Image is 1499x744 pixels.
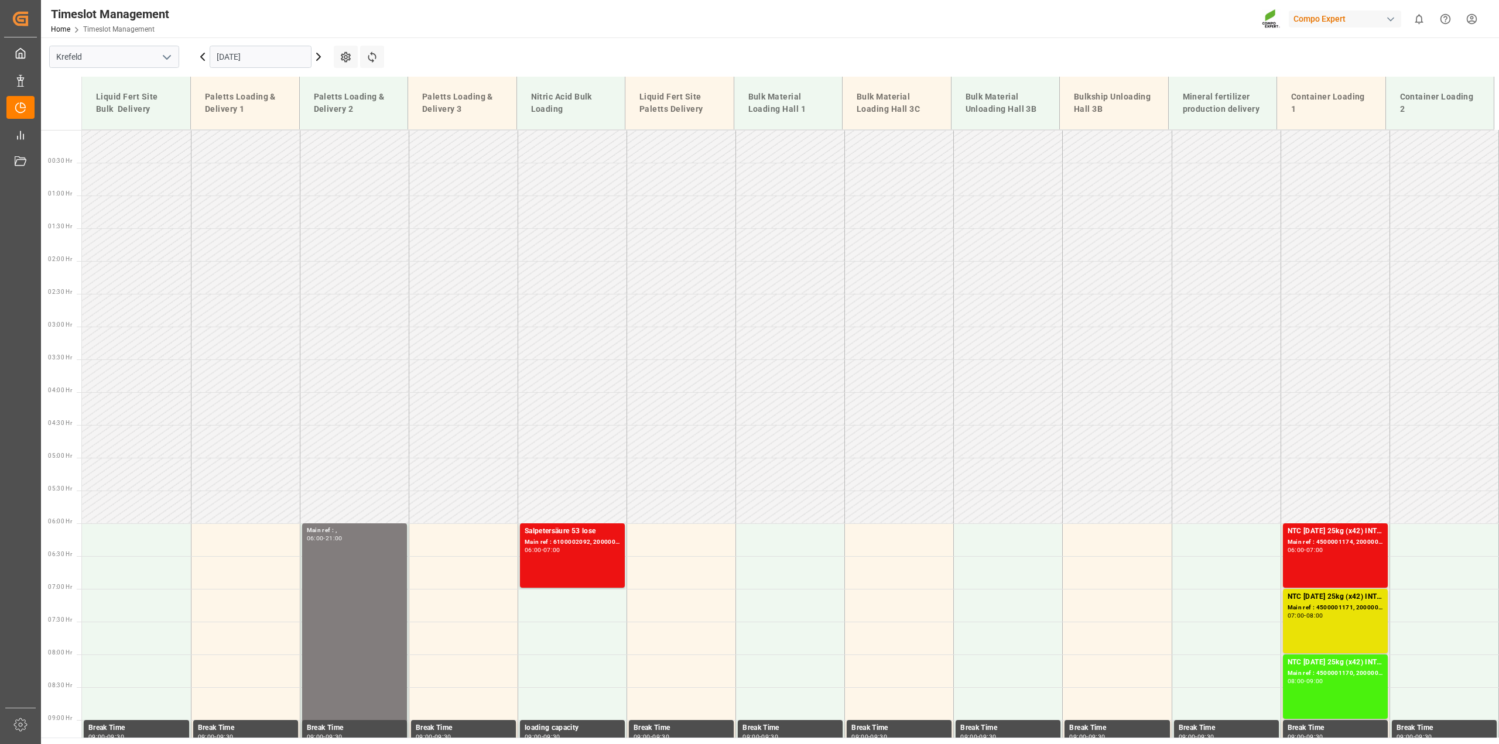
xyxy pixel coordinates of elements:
[1306,734,1323,739] div: 09:30
[48,715,72,721] span: 09:00 Hr
[307,734,324,739] div: 09:00
[960,734,977,739] div: 09:00
[542,547,543,553] div: -
[1289,11,1401,28] div: Compo Expert
[977,734,979,739] div: -
[1089,734,1106,739] div: 09:30
[742,722,838,734] div: Break Time
[542,734,543,739] div: -
[979,734,996,739] div: 09:30
[416,722,511,734] div: Break Time
[1069,722,1165,734] div: Break Time
[1304,613,1306,618] div: -
[1178,86,1268,120] div: Mineral fertilizer production delivery
[1288,734,1305,739] div: 09:00
[1179,722,1274,734] div: Break Time
[744,86,833,120] div: Bulk Material Loading Hall 1
[1288,657,1383,668] div: NTC [DATE] 25kg (x42) INT MTO
[1397,734,1414,739] div: 09:00
[1432,6,1459,32] button: Help Center
[48,551,72,557] span: 06:30 Hr
[1395,86,1485,120] div: Container Loading 2
[1415,734,1432,739] div: 09:30
[48,682,72,688] span: 08:30 Hr
[1288,547,1305,553] div: 06:00
[1288,722,1383,734] div: Break Time
[326,734,343,739] div: 09:30
[1288,603,1383,613] div: Main ref : 4500001171, 2000001248
[48,649,72,656] span: 08:00 Hr
[1195,734,1197,739] div: -
[1289,8,1406,30] button: Compo Expert
[1288,526,1383,537] div: NTC [DATE] 25kg (x42) INT MTO
[434,734,451,739] div: 09:30
[51,5,169,23] div: Timeslot Management
[48,485,72,492] span: 05:30 Hr
[214,734,216,739] div: -
[1304,547,1306,553] div: -
[48,354,72,361] span: 03:30 Hr
[1288,678,1305,684] div: 08:00
[1306,613,1323,618] div: 08:00
[307,536,324,541] div: 06:00
[105,734,107,739] div: -
[198,734,215,739] div: 09:00
[48,452,72,459] span: 05:00 Hr
[1197,734,1214,739] div: 09:30
[48,420,72,426] span: 04:30 Hr
[1406,6,1432,32] button: show 0 new notifications
[1288,537,1383,547] div: Main ref : 4500001174, 2000001248
[1304,678,1306,684] div: -
[1414,734,1415,739] div: -
[543,734,560,739] div: 09:30
[326,536,343,541] div: 21:00
[634,734,651,739] div: 09:00
[48,223,72,229] span: 01:30 Hr
[1086,734,1088,739] div: -
[1304,734,1306,739] div: -
[651,734,652,739] div: -
[851,734,868,739] div: 09:00
[1288,613,1305,618] div: 07:00
[48,190,72,197] span: 01:00 Hr
[210,46,312,68] input: DD.MM.YYYY
[526,86,616,120] div: Nitric Acid Bulk Loading
[635,86,724,120] div: Liquid Fert Site Paletts Delivery
[961,86,1050,120] div: Bulk Material Unloading Hall 3B
[307,526,402,536] div: Main ref : ,
[323,536,325,541] div: -
[1306,678,1323,684] div: 09:00
[417,86,507,120] div: Paletts Loading & Delivery 3
[742,734,759,739] div: 09:00
[48,321,72,328] span: 03:00 Hr
[1286,86,1376,120] div: Container Loading 1
[51,25,70,33] a: Home
[1288,591,1383,603] div: NTC [DATE] 25kg (x42) INT MTO
[759,734,761,739] div: -
[48,584,72,590] span: 07:00 Hr
[1069,86,1159,120] div: Bulkship Unloading Hall 3B
[1069,734,1086,739] div: 09:00
[158,48,175,66] button: open menu
[107,734,124,739] div: 09:30
[960,722,1056,734] div: Break Time
[48,616,72,623] span: 07:30 Hr
[48,256,72,262] span: 02:00 Hr
[868,734,870,739] div: -
[1397,722,1492,734] div: Break Time
[416,734,433,739] div: 09:00
[48,157,72,164] span: 00:30 Hr
[217,734,234,739] div: 09:30
[761,734,778,739] div: 09:30
[870,734,887,739] div: 09:30
[852,86,942,120] div: Bulk Material Loading Hall 3C
[433,734,434,739] div: -
[525,547,542,553] div: 06:00
[49,46,179,68] input: Type to search/select
[525,734,542,739] div: 09:00
[634,722,729,734] div: Break Time
[1179,734,1196,739] div: 09:00
[1288,668,1383,678] div: Main ref : 4500001170, 2000001248
[1262,9,1281,29] img: Screenshot%202023-09-29%20at%2010.02.21.png_1712312052.png
[525,722,620,734] div: loading capacity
